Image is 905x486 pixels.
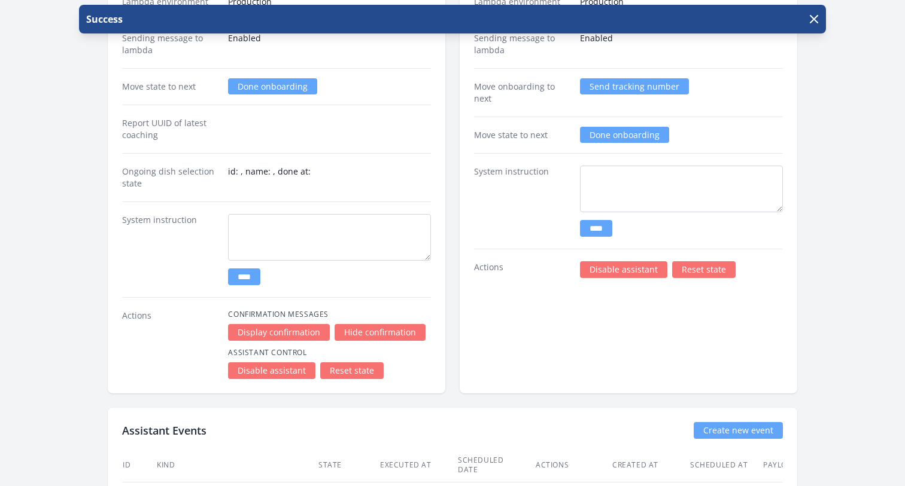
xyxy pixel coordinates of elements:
[228,310,431,319] h4: Confirmation Messages
[612,448,690,482] th: Created at
[122,214,218,285] dt: System instruction
[379,448,457,482] th: Executed at
[474,129,570,141] dt: Move state to next
[690,448,763,482] th: Scheduled at
[228,166,431,189] dd: id: , name: , done at:
[228,362,315,379] a: Disable assistant
[84,12,123,26] p: Success
[122,310,218,379] dt: Actions
[694,422,783,439] a: Create new event
[122,81,218,93] dt: Move state to next
[535,448,612,482] th: Actions
[318,448,379,482] th: State
[474,261,570,278] dt: Actions
[320,362,384,379] a: Reset state
[580,261,667,278] a: Disable assistant
[156,448,318,482] th: Kind
[672,261,736,278] a: Reset state
[122,117,218,141] dt: Report UUID of latest coaching
[335,324,426,341] a: Hide confirmation
[228,78,317,94] a: Done onboarding
[228,324,330,341] a: Display confirmation
[122,448,156,482] th: ID
[580,127,669,143] a: Done onboarding
[474,166,570,237] dt: System instruction
[580,78,689,94] a: Send tracking number
[474,81,570,105] dt: Move onboarding to next
[457,448,535,482] th: Scheduled date
[122,422,206,439] h2: Assistant Events
[122,166,218,189] dt: Ongoing dish selection state
[228,348,431,357] h4: Assistant Control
